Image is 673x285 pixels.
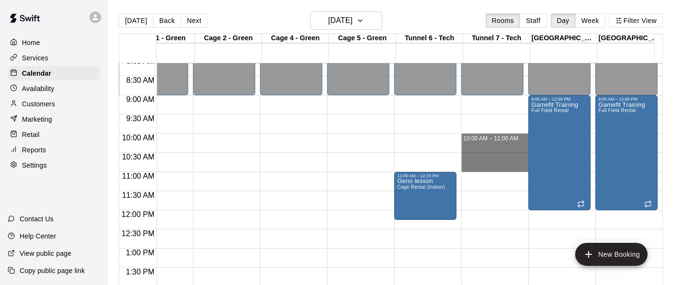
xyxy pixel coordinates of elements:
button: [DATE] [310,11,382,30]
div: 11:00 AM – 12:15 PM [397,173,454,178]
div: Cage 5 - Green [329,34,396,43]
a: Retail [8,127,100,142]
div: Tunnel 6 - Tech [396,34,463,43]
p: Calendar [22,68,51,78]
div: 9:00 AM – 12:00 PM: Gamefit Training [528,95,591,210]
span: Recurring event [644,200,652,208]
button: [DATE] [119,13,153,28]
span: Recurring event [577,200,585,208]
span: 10:30 AM [120,153,157,161]
a: Home [8,35,100,50]
h6: [DATE] [328,14,353,27]
a: Reports [8,143,100,157]
div: Tunnel 7 - Tech [463,34,530,43]
div: 11:00 AM – 12:15 PM: Geno lesson [394,172,456,220]
a: Calendar [8,66,100,80]
span: 1:00 PM [124,249,157,257]
button: Staff [520,13,547,28]
p: Services [22,53,48,63]
p: View public page [20,249,71,258]
span: Cage Rental (Indoor) [397,184,445,190]
span: Full Field Rental [531,108,569,113]
button: Next [181,13,207,28]
div: Cage 2 - Green [195,34,262,43]
p: Reports [22,145,46,155]
button: add [575,243,648,266]
div: Cage 1 - Green [128,34,195,43]
p: Settings [22,160,47,170]
span: 10:00 AM – 11:00 AM [463,135,518,142]
p: Customers [22,99,55,109]
button: Back [153,13,181,28]
button: Rooms [486,13,520,28]
div: 9:00 AM – 12:00 PM: Gamefit Training [595,95,658,210]
button: Filter View [609,13,663,28]
span: 12:30 PM [119,229,157,238]
div: 9:00 AM – 12:00 PM [598,97,655,102]
span: 12:00 PM [119,210,157,218]
a: Marketing [8,112,100,126]
p: Contact Us [20,214,54,224]
p: Copy public page link [20,266,85,275]
p: Retail [22,130,40,139]
div: [GEOGRAPHIC_DATA] [597,34,664,43]
a: Availability [8,81,100,96]
span: 1:30 PM [124,268,157,276]
div: [GEOGRAPHIC_DATA] [530,34,597,43]
p: Availability [22,84,55,93]
div: 9:00 AM – 12:00 PM [531,97,588,102]
span: 8:30 AM [124,76,157,84]
span: 9:00 AM [124,95,157,103]
span: 9:30 AM [124,114,157,123]
p: Help Center [20,231,56,241]
p: Marketing [22,114,52,124]
a: Settings [8,158,100,172]
span: 11:30 AM [120,191,157,199]
a: Services [8,51,100,65]
a: Customers [8,97,100,111]
div: Cage 4 - Green [262,34,329,43]
button: Week [575,13,605,28]
span: Full Field Rental [598,108,636,113]
span: 10:00 AM [120,134,157,142]
p: Home [22,38,40,47]
span: 11:00 AM [120,172,157,180]
button: Day [551,13,576,28]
